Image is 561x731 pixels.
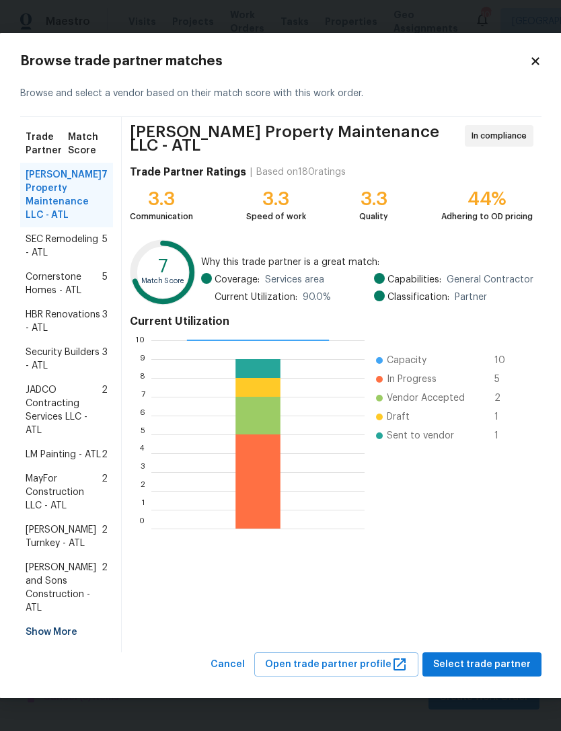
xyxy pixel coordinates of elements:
[141,506,145,514] text: 1
[130,210,193,223] div: Communication
[303,291,331,304] span: 90.0 %
[139,412,145,420] text: 6
[141,278,184,285] text: Match Score
[102,561,108,615] span: 2
[433,656,531,673] span: Select trade partner
[102,270,108,297] span: 5
[26,523,102,550] span: [PERSON_NAME] Turnkey - ATL
[387,391,465,405] span: Vendor Accepted
[130,192,193,206] div: 3.3
[130,165,246,179] h4: Trade Partner Ratings
[455,291,487,304] span: Partner
[139,374,145,382] text: 8
[68,130,107,157] span: Match Score
[387,429,454,443] span: Sent to vendor
[139,355,145,363] text: 9
[20,71,541,117] div: Browse and select a vendor based on their match score with this work order.
[441,210,533,223] div: Adhering to OD pricing
[26,472,102,512] span: MayFor Construction LLC - ATL
[472,129,532,143] span: In compliance
[387,291,449,304] span: Classification:
[447,273,533,286] span: General Contractor
[102,233,108,260] span: 5
[20,54,529,68] h2: Browse trade partner matches
[102,308,108,335] span: 3
[254,652,418,677] button: Open trade partner profile
[26,308,102,335] span: HBR Renovations - ATL
[26,383,102,437] span: JADCO Contracting Services LLC - ATL
[140,487,145,495] text: 2
[26,130,69,157] span: Trade Partner
[215,273,260,286] span: Coverage:
[26,168,102,222] span: [PERSON_NAME] Property Maintenance LLC - ATL
[205,652,250,677] button: Cancel
[422,652,541,677] button: Select trade partner
[265,656,408,673] span: Open trade partner profile
[387,273,441,286] span: Capabilities:
[26,448,101,461] span: LM Painting - ATL
[201,256,533,269] span: Why this trade partner is a great match:
[20,620,113,644] div: Show More
[141,393,145,401] text: 7
[215,291,297,304] span: Current Utilization:
[139,449,145,457] text: 4
[102,383,108,437] span: 2
[359,210,388,223] div: Quality
[130,125,461,152] span: [PERSON_NAME] Property Maintenance LLC - ATL
[494,391,516,405] span: 2
[102,448,108,461] span: 2
[387,354,426,367] span: Capacity
[130,315,533,328] h4: Current Utilization
[246,192,306,206] div: 3.3
[359,192,388,206] div: 3.3
[494,429,516,443] span: 1
[26,270,102,297] span: Cornerstone Homes - ATL
[246,165,256,179] div: |
[387,410,410,424] span: Draft
[102,523,108,550] span: 2
[256,165,346,179] div: Based on 180 ratings
[140,430,145,438] text: 5
[387,373,437,386] span: In Progress
[26,346,102,373] span: Security Builders - ATL
[246,210,306,223] div: Speed of work
[26,233,102,260] span: SEC Remodeling - ATL
[26,561,102,615] span: [PERSON_NAME] and Sons Construction - ATL
[265,273,324,286] span: Services area
[102,472,108,512] span: 2
[135,336,145,344] text: 10
[157,258,167,276] text: 7
[211,656,245,673] span: Cancel
[494,354,516,367] span: 10
[139,525,145,533] text: 0
[494,410,516,424] span: 1
[494,373,516,386] span: 5
[140,468,145,476] text: 3
[102,168,108,222] span: 7
[102,346,108,373] span: 3
[441,192,533,206] div: 44%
